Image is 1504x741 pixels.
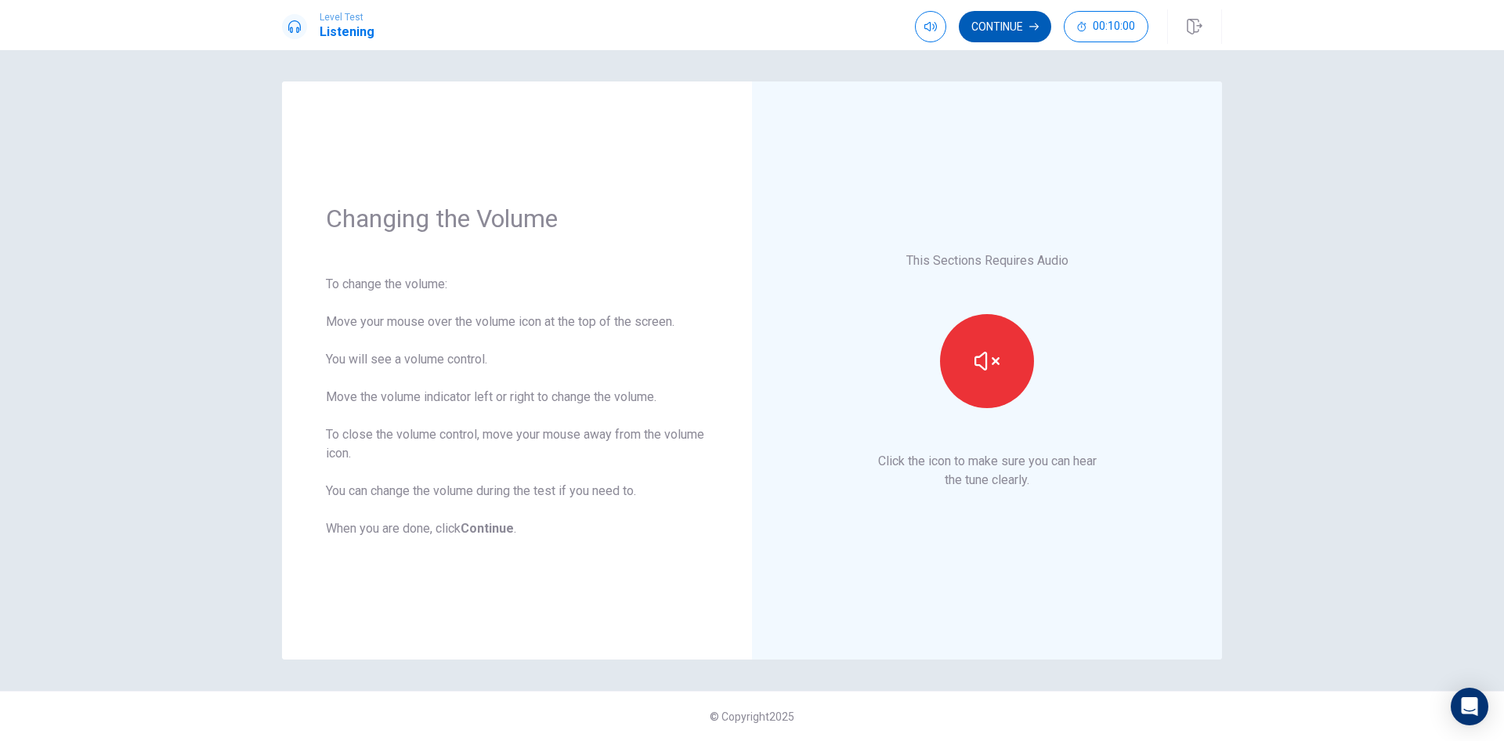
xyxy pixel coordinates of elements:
[326,203,708,234] h1: Changing the Volume
[878,452,1097,490] p: Click the icon to make sure you can hear the tune clearly.
[320,23,374,42] h1: Listening
[326,275,708,538] div: To change the volume: Move your mouse over the volume icon at the top of the screen. You will see...
[906,251,1068,270] p: This Sections Requires Audio
[1064,11,1148,42] button: 00:10:00
[1093,20,1135,33] span: 00:10:00
[710,710,794,723] span: © Copyright 2025
[461,521,514,536] b: Continue
[959,11,1051,42] button: Continue
[320,12,374,23] span: Level Test
[1451,688,1488,725] div: Open Intercom Messenger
